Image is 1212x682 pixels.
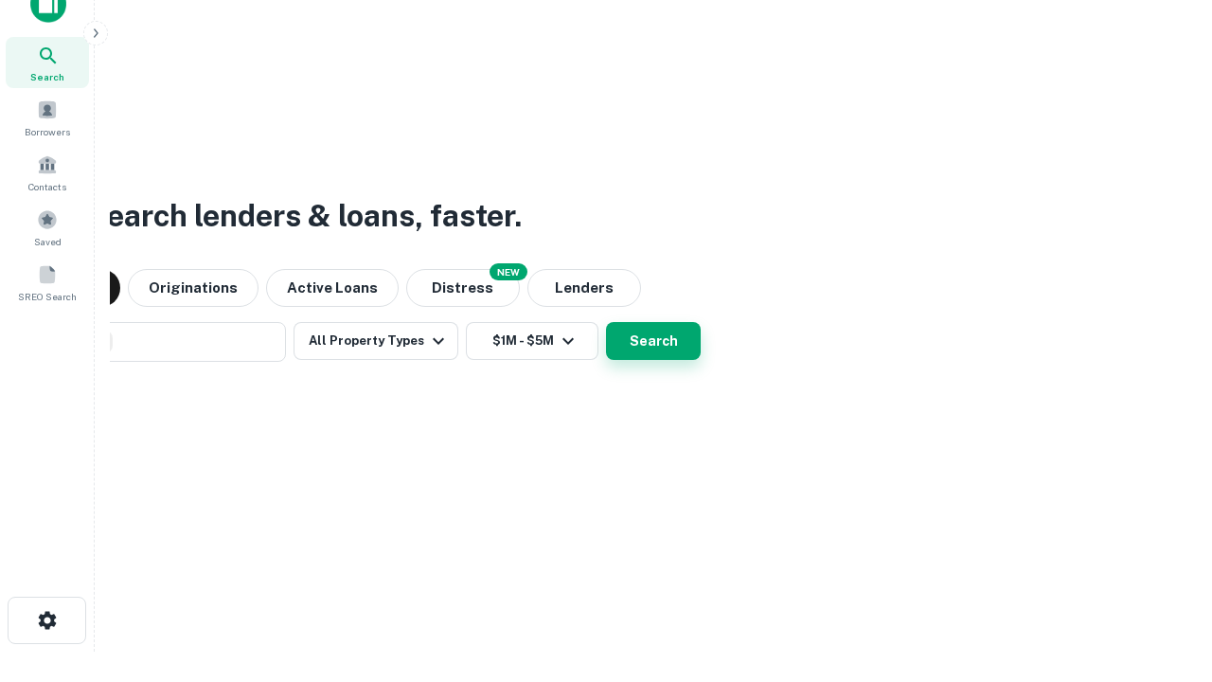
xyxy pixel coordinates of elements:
a: Borrowers [6,92,89,143]
a: Search [6,37,89,88]
span: Search [30,69,64,84]
span: Borrowers [25,124,70,139]
button: $1M - $5M [466,322,598,360]
button: Lenders [527,269,641,307]
a: SREO Search [6,257,89,308]
button: Search [606,322,701,360]
button: All Property Types [294,322,458,360]
span: Contacts [28,179,66,194]
iframe: Chat Widget [1117,530,1212,621]
div: NEW [490,263,527,280]
button: Originations [128,269,258,307]
button: Active Loans [266,269,399,307]
h3: Search lenders & loans, faster. [86,193,522,239]
span: Saved [34,234,62,249]
a: Saved [6,202,89,253]
span: SREO Search [18,289,77,304]
button: Search distressed loans with lien and other non-mortgage details. [406,269,520,307]
a: Contacts [6,147,89,198]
